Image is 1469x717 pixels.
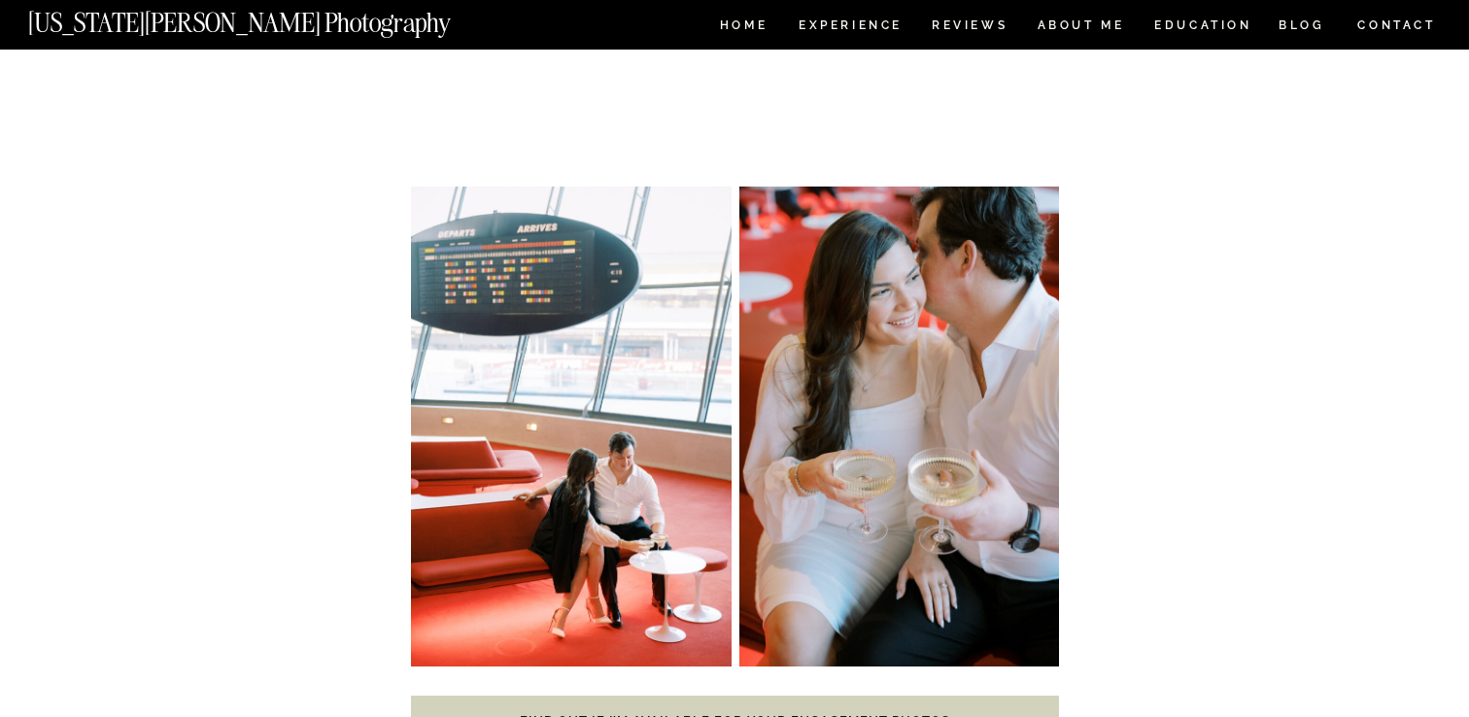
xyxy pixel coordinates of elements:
[932,19,1005,36] a: REVIEWS
[1356,15,1437,36] a: CONTACT
[411,187,732,666] img: NYC Engagement Photos at TWA Hotel with couple holding champagne
[739,187,1060,666] img: NYC Engagement Photos at TWA Hotel with couple holding champagne
[1152,19,1254,36] a: EDUCATION
[28,10,516,26] a: [US_STATE][PERSON_NAME] Photography
[799,19,901,36] a: Experience
[1037,19,1125,36] a: ABOUT ME
[1279,19,1325,36] a: BLOG
[716,19,771,36] a: HOME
